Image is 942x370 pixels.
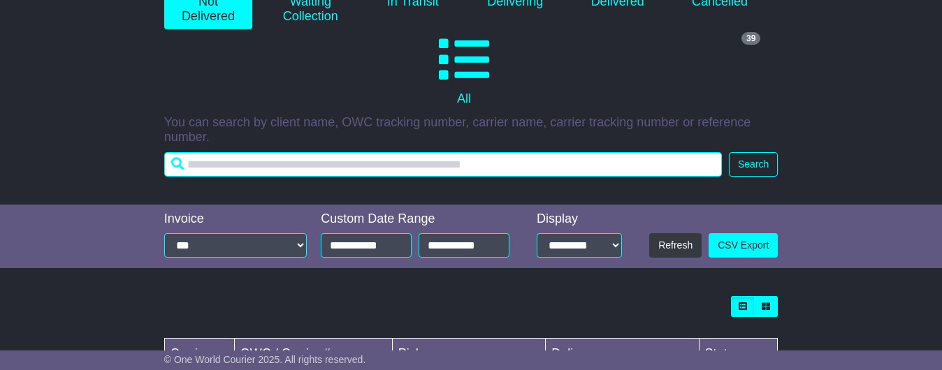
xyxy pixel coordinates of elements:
td: Delivery [546,339,699,369]
div: Custom Date Range [321,212,516,227]
div: Invoice [164,212,307,227]
a: 39 All [164,29,765,112]
button: Search [729,152,778,177]
button: Refresh [649,233,702,258]
p: You can search by client name, OWC tracking number, carrier name, carrier tracking number or refe... [164,115,778,145]
td: OWC / Carrier # [234,339,392,369]
span: 39 [741,32,760,45]
td: Status [699,339,778,369]
td: Carrier [164,339,234,369]
div: Display [537,212,622,227]
a: CSV Export [709,233,778,258]
td: Pickup [392,339,545,369]
span: © One World Courier 2025. All rights reserved. [164,354,366,365]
